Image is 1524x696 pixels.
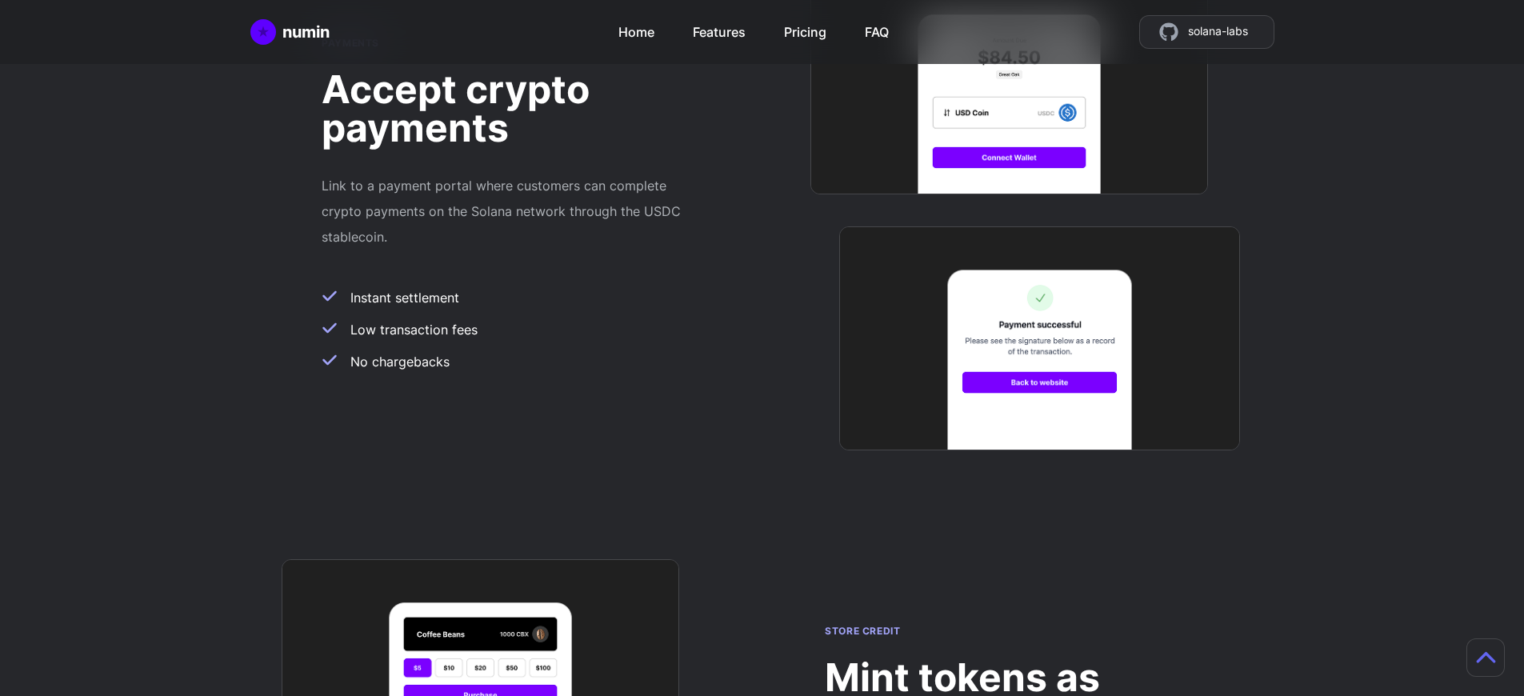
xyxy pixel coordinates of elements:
span: solana-labs [1188,22,1248,42]
a: FAQ [865,16,889,42]
a: Pricing [784,16,826,42]
button: Scroll to top [1466,638,1505,677]
a: Home [250,19,330,45]
img: Feature image 6 [839,226,1240,451]
a: source code [1139,15,1274,49]
a: Home [618,16,654,42]
span: No chargebacks [350,352,450,371]
span: Low transaction fees [350,320,478,339]
a: Features [693,16,746,42]
h2: Accept crypto payments [322,70,699,147]
span: Store credit [825,625,900,637]
div: numin [282,21,330,43]
p: Link to a payment portal where customers can complete crypto payments on the Solana network throu... [322,173,699,250]
span: Instant settlement [350,288,459,307]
